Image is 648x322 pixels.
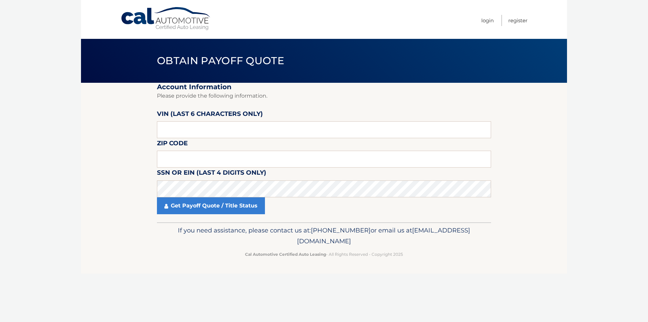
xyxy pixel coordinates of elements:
a: Get Payoff Quote / Title Status [157,197,265,214]
label: SSN or EIN (last 4 digits only) [157,168,266,180]
a: Login [481,15,494,26]
p: If you need assistance, please contact us at: or email us at [161,225,487,247]
strong: Cal Automotive Certified Auto Leasing [245,252,326,257]
label: Zip Code [157,138,188,151]
span: Obtain Payoff Quote [157,54,284,67]
a: Register [508,15,528,26]
p: - All Rights Reserved - Copyright 2025 [161,251,487,258]
label: VIN (last 6 characters only) [157,109,263,121]
a: Cal Automotive [120,7,212,31]
span: [PHONE_NUMBER] [311,226,371,234]
p: Please provide the following information. [157,91,491,101]
h2: Account Information [157,83,491,91]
